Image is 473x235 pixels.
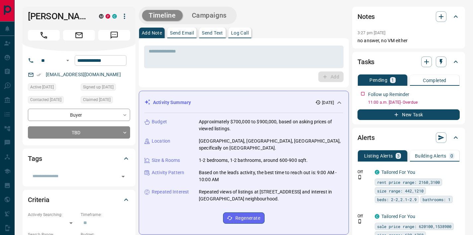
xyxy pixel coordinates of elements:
p: 3:27 pm [DATE] [357,31,386,35]
div: condos.ca [375,214,379,219]
p: no answer, no VM either [357,37,460,44]
p: 3 [397,154,400,158]
p: Approximately $700,000 to $900,000, based on asking prices of viewed listings. [199,118,343,132]
p: Building Alerts [415,154,446,158]
svg: Push Notification Only [357,219,362,224]
p: Off [357,169,371,175]
div: Tags [28,151,130,167]
a: Tailored For You [381,170,415,175]
p: Listing Alerts [364,154,393,158]
span: sale price range: 620100,1538900 [377,223,451,230]
p: Repeated Interest [152,188,189,195]
div: condos.ca [112,14,117,19]
p: Repeated views of listings at [STREET_ADDRESS] and interest in [GEOGRAPHIC_DATA] neighbourhood. [199,188,343,202]
p: Pending [369,78,387,82]
div: TBD [28,126,130,139]
h2: Tasks [357,57,374,67]
span: Email [63,30,95,41]
button: Regenerate [223,212,265,224]
span: Call [28,30,60,41]
span: rent price range: 2160,3100 [377,179,440,185]
p: 1 [391,78,394,82]
svg: Push Notification Only [357,175,362,179]
div: condos.ca [375,170,379,175]
div: Criteria [28,192,130,208]
h2: Alerts [357,132,375,143]
p: Activity Summary [153,99,191,106]
p: Add Note [142,31,162,35]
p: Activity Pattern [152,169,184,176]
p: Follow up Reminder [368,91,409,98]
h2: Criteria [28,194,49,205]
div: Tasks [357,54,460,70]
span: beds: 2-2,2.1-2.9 [377,196,417,203]
p: 0 [450,154,453,158]
div: Mon Jun 28 2021 [81,83,130,93]
div: Sun Aug 31 2025 [28,83,77,93]
span: Contacted [DATE] [30,96,61,103]
div: property.ca [106,14,110,19]
p: Send Text [202,31,223,35]
span: Active [DATE] [30,84,54,90]
p: Log Call [231,31,249,35]
p: Timeframe: [81,212,130,218]
p: Location [152,138,170,145]
p: [GEOGRAPHIC_DATA], [GEOGRAPHIC_DATA], [GEOGRAPHIC_DATA], specifically on [GEOGRAPHIC_DATA]. [199,138,343,152]
p: Based on the lead's activity, the best time to reach out is: 9:00 AM - 10:00 AM [199,169,343,183]
div: Notes [357,9,460,25]
p: Completed [423,78,446,83]
p: Size & Rooms [152,157,180,164]
p: [DATE] [322,100,334,106]
h2: Notes [357,11,375,22]
p: Send Email [170,31,194,35]
h2: Tags [28,153,42,164]
div: Buyer [28,109,130,121]
div: Thu Nov 04 2021 [28,96,77,105]
span: size range: 442,1210 [377,187,424,194]
span: Claimed [DATE] [83,96,111,103]
a: [EMAIL_ADDRESS][DOMAIN_NAME] [46,72,121,77]
a: Tailored For You [381,214,415,219]
p: Actively Searching: [28,212,77,218]
svg: Email Verified [37,72,41,77]
button: Timeline [142,10,183,21]
button: New Task [357,109,460,120]
p: Budget [152,118,167,125]
p: 1-2 bedrooms, 1-2 bathrooms, around 600-900 sqft. [199,157,308,164]
div: Alerts [357,130,460,146]
span: Message [98,30,130,41]
div: Activity Summary[DATE] [144,96,343,109]
div: mrloft.ca [99,14,104,19]
p: 11:00 a.m. [DATE] - Overdue [368,99,460,105]
div: Thu Sep 04 2025 [81,96,130,105]
button: Open [64,57,72,64]
button: Open [118,172,128,181]
span: Signed up [DATE] [83,84,114,90]
h1: [PERSON_NAME] [28,11,89,22]
button: Campaigns [185,10,233,21]
p: Off [357,213,371,219]
span: bathrooms: 1 [423,196,450,203]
